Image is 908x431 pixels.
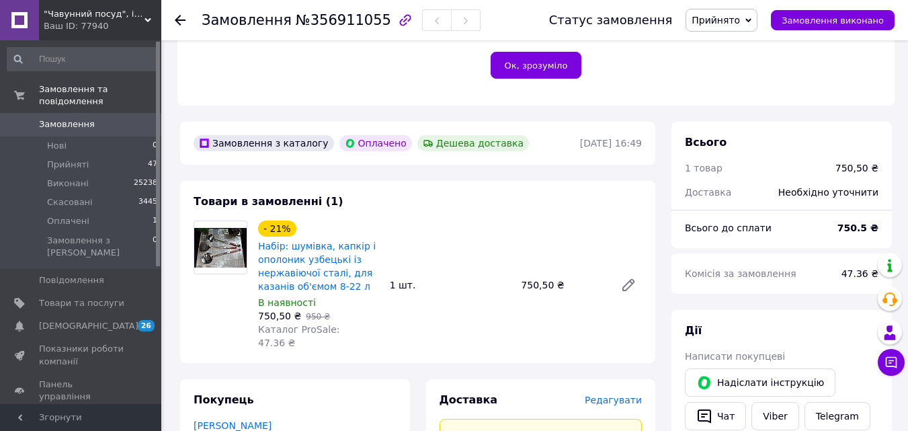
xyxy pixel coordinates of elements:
[39,320,138,332] span: [DEMOGRAPHIC_DATA]
[685,163,723,173] span: 1 товар
[837,223,878,233] b: 750.5 ₴
[39,379,124,403] span: Панель управління
[258,241,376,292] a: Набір: шумівка, капкір і ополоник узбецькі із нержавіючої сталі, для казанів об'ємом 8-22 л
[417,135,529,151] div: Дешева доставка
[44,8,145,20] span: "Чавунний посуд", інтернет-магазин
[47,178,89,190] span: Виконані
[153,215,157,227] span: 1
[306,312,330,321] span: 950 ₴
[194,195,343,208] span: Товари в замовленні (1)
[39,83,161,108] span: Замовлення та повідомлення
[148,159,157,171] span: 47
[782,15,884,26] span: Замовлення виконано
[685,187,731,198] span: Доставка
[258,311,301,321] span: 750,50 ₴
[134,178,157,190] span: 25238
[685,324,702,337] span: Дії
[194,228,247,268] img: Набір: шумівка, капкір і ополоник узбецькі із нержавіючої сталі, для казанів об'ємом 8-22 л
[585,395,642,405] span: Редагувати
[751,402,798,430] a: Viber
[692,15,740,26] span: Прийнято
[47,215,89,227] span: Оплачені
[194,420,272,431] a: [PERSON_NAME]
[202,12,292,28] span: Замовлення
[44,20,161,32] div: Ваш ID: 77940
[258,221,296,237] div: - 21%
[580,138,642,149] time: [DATE] 16:49
[770,178,886,207] div: Необхідно уточнити
[7,47,159,71] input: Пошук
[39,118,95,130] span: Замовлення
[685,368,835,397] button: Надіслати інструкцію
[685,268,796,279] span: Комісія за замовлення
[194,393,254,406] span: Покупець
[771,10,895,30] button: Замовлення виконано
[685,223,772,233] span: Всього до сплати
[296,12,391,28] span: №356911055
[491,52,582,79] button: Ок, зрозуміло
[138,320,155,331] span: 26
[804,402,870,430] a: Telegram
[153,235,157,259] span: 0
[505,61,568,71] span: Ок, зрозуміло
[47,235,153,259] span: Замовлення з [PERSON_NAME]
[878,349,905,376] button: Чат з покупцем
[153,140,157,152] span: 0
[175,13,185,27] div: Повернутися назад
[384,276,516,295] div: 1 шт.
[615,272,642,299] a: Редагувати
[47,159,89,171] span: Прийняті
[258,297,316,308] span: В наявності
[39,343,124,367] span: Показники роботи компанії
[685,136,727,149] span: Всього
[440,393,498,406] span: Доставка
[39,274,104,286] span: Повідомлення
[258,324,339,348] span: Каталог ProSale: 47.36 ₴
[194,135,334,151] div: Замовлення з каталогу
[549,13,673,27] div: Статус замовлення
[39,297,124,309] span: Товари та послуги
[339,135,412,151] div: Оплачено
[685,351,785,362] span: Написати покупцеві
[685,402,746,430] button: Чат
[47,140,67,152] span: Нові
[47,196,93,208] span: Скасовані
[138,196,157,208] span: 3445
[841,268,878,279] span: 47.36 ₴
[515,276,610,295] div: 750,50 ₴
[835,161,878,175] div: 750,50 ₴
